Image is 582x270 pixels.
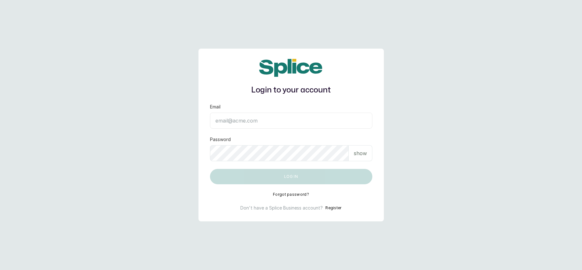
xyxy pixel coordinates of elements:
[210,104,221,110] label: Email
[210,84,372,96] h1: Login to your account
[240,205,323,211] p: Don't have a Splice Business account?
[273,192,309,197] button: Forgot password?
[210,136,231,143] label: Password
[354,149,367,157] p: show
[210,169,372,184] button: Log in
[210,113,372,129] input: email@acme.com
[325,205,341,211] button: Register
